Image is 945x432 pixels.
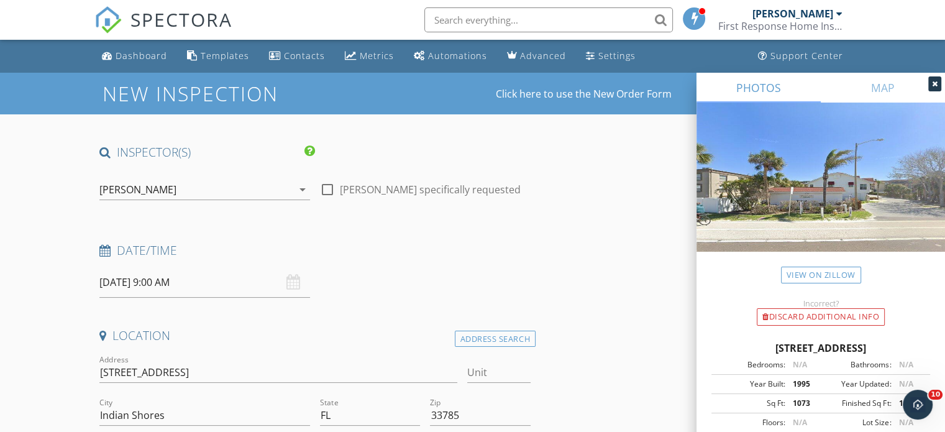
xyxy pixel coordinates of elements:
[696,73,821,103] a: PHOTOS
[785,379,821,390] div: 1995
[898,417,913,428] span: N/A
[696,298,945,308] div: Incorrect?
[99,144,315,160] h4: INSPECTOR(S)
[718,20,842,32] div: First Response Home Inspection of Tampa Bay LLC
[898,359,913,370] span: N/A
[781,267,861,283] a: View on Zillow
[424,7,673,32] input: Search everything...
[182,45,254,68] a: Templates
[97,45,172,68] a: Dashboard
[99,328,531,344] h4: Location
[94,6,122,34] img: The Best Home Inspection Software - Spectora
[711,341,930,356] div: [STREET_ADDRESS]
[598,50,636,62] div: Settings
[264,45,330,68] a: Contacts
[455,331,536,347] div: Address Search
[502,45,571,68] a: Advanced
[821,359,891,370] div: Bathrooms:
[753,45,848,68] a: Support Center
[201,50,249,62] div: Templates
[715,359,785,370] div: Bedrooms:
[757,308,885,326] div: Discard Additional info
[793,417,807,428] span: N/A
[770,50,843,62] div: Support Center
[428,50,487,62] div: Automations
[821,73,945,103] a: MAP
[295,182,310,197] i: arrow_drop_down
[898,379,913,389] span: N/A
[409,45,492,68] a: Automations (Basic)
[715,398,785,409] div: Sq Ft:
[903,390,933,420] iframe: Intercom live chat
[715,417,785,428] div: Floors:
[821,417,891,428] div: Lot Size:
[520,50,566,62] div: Advanced
[360,50,394,62] div: Metrics
[581,45,641,68] a: Settings
[94,17,232,43] a: SPECTORA
[715,379,785,390] div: Year Built:
[340,45,399,68] a: Metrics
[99,267,310,298] input: Select date
[103,83,378,104] h1: New Inspection
[284,50,325,62] div: Contacts
[130,6,232,32] span: SPECTORA
[928,390,943,400] span: 10
[821,398,891,409] div: Finished Sq Ft:
[821,379,891,390] div: Year Updated:
[696,103,945,282] img: streetview
[785,398,821,409] div: 1073
[116,50,167,62] div: Dashboard
[496,89,672,99] a: Click here to use the New Order Form
[99,242,531,259] h4: Date/Time
[752,7,833,20] div: [PERSON_NAME]
[99,184,176,195] div: [PERSON_NAME]
[891,398,926,409] div: 1073
[340,183,521,196] label: [PERSON_NAME] specifically requested
[793,359,807,370] span: N/A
